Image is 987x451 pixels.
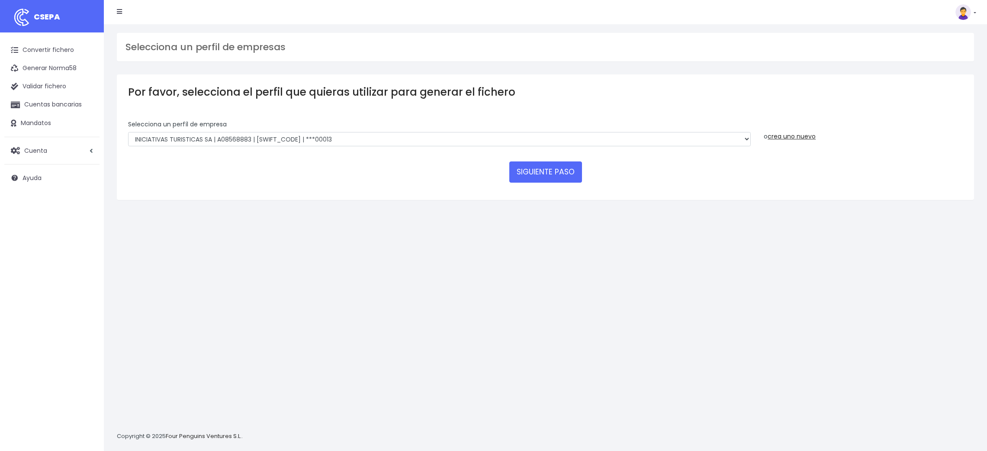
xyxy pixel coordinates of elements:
[11,6,32,28] img: logo
[4,114,100,132] a: Mandatos
[117,432,243,441] p: Copyright © 2025 .
[23,174,42,182] span: Ayuda
[4,142,100,160] a: Cuenta
[768,132,816,141] a: crea uno nuevo
[509,161,582,182] button: SIGUIENTE PASO
[4,77,100,96] a: Validar fichero
[4,41,100,59] a: Convertir fichero
[4,169,100,187] a: Ayuda
[128,120,227,129] label: Selecciona un perfíl de empresa
[34,11,60,22] span: CSEPA
[4,96,100,114] a: Cuentas bancarias
[24,146,47,155] span: Cuenta
[166,432,241,440] a: Four Penguins Ventures S.L.
[955,4,971,20] img: profile
[128,86,963,98] h3: Por favor, selecciona el perfil que quieras utilizar para generar el fichero
[4,59,100,77] a: Generar Norma58
[764,120,963,141] div: o
[125,42,965,53] h3: Selecciona un perfil de empresas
